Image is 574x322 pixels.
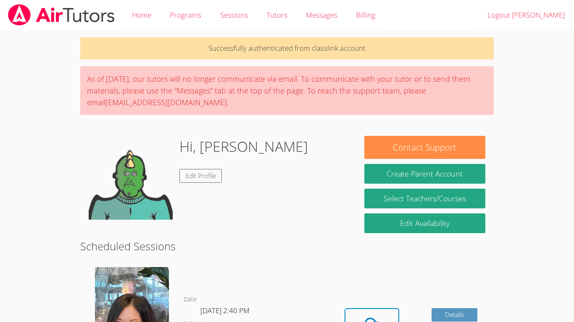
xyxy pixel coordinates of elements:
img: airtutors_banner-c4298cdbf04f3fff15de1276eac7730deb9818008684d7c2e4769d2f7ddbe033.png [7,4,116,26]
a: Edit Profile [179,169,222,183]
a: Select Teachers/Courses [364,189,485,208]
a: Details [432,308,478,322]
h1: Hi, [PERSON_NAME] [179,136,308,157]
img: default.png [89,136,173,220]
button: Create Parent Account [364,164,485,184]
a: Edit Availability [364,213,485,233]
span: Messages [306,10,337,20]
button: Contact Support [364,136,485,159]
p: Successfully authenticated from classlink account [80,37,494,60]
h2: Scheduled Sessions [80,238,494,254]
div: As of [DATE], our tutors will no longer communicate via email. To communicate with your tutor or ... [80,66,494,115]
span: [DATE] 2:40 PM [200,306,250,315]
dt: Date [184,294,197,305]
